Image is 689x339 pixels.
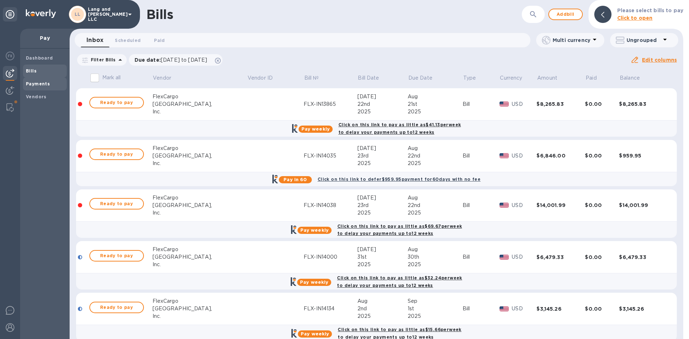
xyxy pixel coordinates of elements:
div: 2025 [357,312,408,320]
p: USD [512,202,536,209]
b: Click on this link to pay as little as $41.13 per week to delay your payments up to 12 weeks [338,122,461,135]
div: Bill [463,152,500,160]
div: $3,145.26 [536,305,585,312]
b: Please select bills to pay [617,8,683,13]
p: USD [512,253,536,261]
u: Edit columns [642,57,677,63]
div: Aug [408,93,463,100]
button: Ready to pay [89,250,144,262]
img: USD [500,306,509,311]
b: Bills [26,68,37,74]
div: 2025 [408,108,463,116]
div: 2025 [408,209,463,217]
button: Ready to pay [89,198,144,209]
button: Ready to pay [89,302,144,313]
div: FLX-IN14134 [304,305,357,312]
p: Ungrouped [627,37,661,44]
div: 2025 [357,108,408,116]
p: Currency [500,74,522,82]
span: Amount [537,74,567,82]
span: Scheduled [115,37,141,44]
p: Bill Date [358,74,379,82]
img: Logo [26,9,56,18]
span: Ready to pay [96,303,137,312]
div: Inc. [153,312,247,320]
b: Click to open [617,15,653,21]
div: 2025 [357,209,408,217]
span: Due Date [408,74,442,82]
div: Bill [463,100,500,108]
div: FLX-IN13865 [304,100,357,108]
b: Pay weekly [300,279,328,285]
p: USD [512,152,536,160]
span: Bill Date [358,74,388,82]
div: Due date:[DATE] to [DATE] [129,54,223,66]
div: [GEOGRAPHIC_DATA], [153,100,247,108]
div: 22nd [408,202,463,209]
div: [DATE] [357,194,408,202]
div: FlexCargo [153,145,247,152]
div: $0.00 [585,100,619,108]
div: $0.00 [585,305,619,312]
p: Pay [26,34,64,42]
b: Pay weekly [300,227,329,233]
div: [DATE] [357,93,408,100]
button: Ready to pay [89,97,144,108]
b: Click on this link to pay as little as $32.24 per week to delay your payments up to 12 weeks [337,275,462,288]
div: 30th [408,253,463,261]
p: Amount [537,74,557,82]
div: 2025 [408,312,463,320]
span: Add bill [555,10,576,19]
div: $0.00 [585,254,619,261]
span: Inbox [86,35,103,45]
div: 1st [408,305,463,312]
b: LL [75,11,81,17]
div: Unpin categories [3,7,17,22]
div: FlexCargo [153,297,247,305]
h1: Bills [146,7,173,22]
div: Aug [408,145,463,152]
b: Pay weekly [301,126,330,132]
div: Bill [463,202,500,209]
div: $0.00 [585,202,619,209]
p: Paid [586,74,597,82]
b: Dashboard [26,55,53,61]
div: [GEOGRAPHIC_DATA], [153,202,247,209]
div: [DATE] [357,246,408,253]
span: Vendor ID [248,74,282,82]
div: $8,265.83 [536,100,585,108]
img: Foreign exchange [6,52,14,60]
span: Paid [154,37,165,44]
div: [GEOGRAPHIC_DATA], [153,253,247,261]
p: Mark all [102,74,121,81]
div: Inc. [153,160,247,167]
div: $6,479.33 [536,254,585,261]
span: Bill № [304,74,328,82]
div: $14,001.99 [619,202,667,209]
img: USD [500,255,509,260]
p: USD [512,100,536,108]
b: Pay weekly [301,331,329,336]
p: Balance [620,74,640,82]
div: Inc. [153,261,247,268]
div: FlexCargo [153,93,247,100]
span: Ready to pay [96,251,137,260]
p: Vendor ID [248,74,273,82]
span: Vendor [153,74,181,82]
div: 2025 [357,160,408,167]
div: $8,265.83 [619,100,667,108]
div: 21st [408,100,463,108]
b: Pay in 60 [283,177,307,182]
p: Multi currency [553,37,590,44]
div: FlexCargo [153,194,247,202]
span: Ready to pay [96,98,137,107]
button: Ready to pay [89,149,144,160]
span: [DATE] to [DATE] [161,57,207,63]
b: Vendors [26,94,47,99]
div: Bill [463,305,500,312]
div: [DATE] [357,145,408,152]
div: 2025 [408,160,463,167]
b: Click on this link to pay as little as $69.67 per week to delay your payments up to 12 weeks [337,223,462,236]
div: $0.00 [585,152,619,159]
